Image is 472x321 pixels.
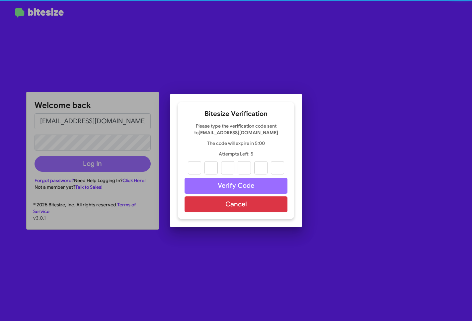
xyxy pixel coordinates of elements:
[185,151,287,157] p: Attempts Left: 5
[185,123,287,136] p: Please type the verification code sent to
[185,109,287,119] h2: Bitesize Verification
[185,178,287,194] button: Verify Code
[185,196,287,212] button: Cancel
[198,130,278,136] strong: [EMAIL_ADDRESS][DOMAIN_NAME]
[185,140,287,147] p: The code will expire in 5:00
